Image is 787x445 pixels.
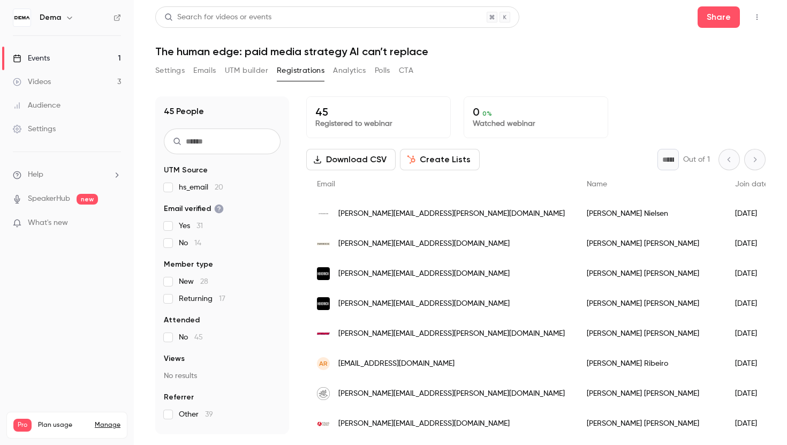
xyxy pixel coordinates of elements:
div: [PERSON_NAME] [PERSON_NAME] [576,229,724,259]
div: [PERSON_NAME] Ribeiro [576,349,724,379]
button: Share [698,6,740,28]
span: Name [587,180,607,188]
div: [PERSON_NAME] [PERSON_NAME] [576,379,724,409]
span: Email [317,180,335,188]
div: [DATE] [724,319,779,349]
img: hoodrichuk.com [317,267,330,280]
span: [PERSON_NAME][EMAIL_ADDRESS][PERSON_NAME][DOMAIN_NAME] [338,388,565,399]
img: farmhouse.agency [317,243,330,245]
span: 45 [194,334,203,341]
span: 0 % [482,110,492,117]
img: childrensalon.com [317,387,330,400]
span: [PERSON_NAME][EMAIL_ADDRESS][PERSON_NAME][DOMAIN_NAME] [338,328,565,340]
div: [PERSON_NAME] Nielsen [576,199,724,229]
a: Manage [95,421,120,429]
button: Analytics [333,62,366,79]
span: 17 [219,295,225,303]
span: Email verified [164,203,224,214]
span: [EMAIL_ADDRESS][DOMAIN_NAME] [338,358,455,369]
div: [PERSON_NAME] [PERSON_NAME] [576,319,724,349]
a: SpeakerHub [28,193,70,205]
span: [PERSON_NAME][EMAIL_ADDRESS][DOMAIN_NAME] [338,238,510,250]
div: Videos [13,77,51,87]
button: UTM builder [225,62,268,79]
span: Referrer [164,392,194,403]
span: [PERSON_NAME][EMAIL_ADDRESS][PERSON_NAME][DOMAIN_NAME] [338,208,565,220]
span: Help [28,169,43,180]
button: Download CSV [306,149,396,170]
div: [DATE] [724,229,779,259]
img: hoodrichuk.com [317,297,330,310]
span: UTM Source [164,165,208,176]
span: Other [179,409,213,420]
div: Search for videos or events [164,12,271,23]
img: matsmart.se [317,333,330,335]
p: No results [164,371,281,381]
div: [DATE] [724,289,779,319]
img: kilandsmattor.se [317,417,330,430]
span: 31 [196,222,203,230]
p: 45 [315,105,442,118]
div: [DATE] [724,379,779,409]
p: Out of 1 [683,154,710,165]
div: [DATE] [724,409,779,439]
span: What's new [28,217,68,229]
div: [PERSON_NAME] [PERSON_NAME] [576,259,724,289]
span: [PERSON_NAME][EMAIL_ADDRESS][DOMAIN_NAME] [338,418,510,429]
span: [PERSON_NAME][EMAIL_ADDRESS][DOMAIN_NAME] [338,298,510,310]
img: victoriabeckham.com [317,207,330,220]
button: Emails [193,62,216,79]
p: 0 [473,105,599,118]
div: Events [13,53,50,64]
span: Join date [735,180,768,188]
span: 20 [215,184,223,191]
h1: The human edge: paid media strategy AI can’t replace [155,45,766,58]
button: Registrations [277,62,324,79]
div: [PERSON_NAME] [PERSON_NAME] [576,289,724,319]
span: Attended [164,315,200,326]
li: help-dropdown-opener [13,169,121,180]
h1: 45 People [164,105,204,118]
div: [DATE] [724,199,779,229]
span: No [179,332,203,343]
span: 28 [200,278,208,285]
span: [PERSON_NAME][EMAIL_ADDRESS][DOMAIN_NAME] [338,268,510,280]
span: Pro [13,419,32,432]
button: Create Lists [400,149,480,170]
button: Polls [375,62,390,79]
p: Registered to webinar [315,118,442,129]
span: Views [164,353,185,364]
span: 39 [205,411,213,418]
span: Returning [179,293,225,304]
p: Watched webinar [473,118,599,129]
h6: Dema [40,12,61,23]
div: [PERSON_NAME] [PERSON_NAME] [576,409,724,439]
div: Settings [13,124,56,134]
span: new [77,194,98,205]
button: Settings [155,62,185,79]
span: 14 [194,239,201,247]
span: Member type [164,259,213,270]
span: AR [319,359,328,368]
div: Audience [13,100,60,111]
div: [DATE] [724,259,779,289]
span: hs_email [179,182,223,193]
span: No [179,238,201,248]
section: facet-groups [164,165,281,420]
span: Yes [179,221,203,231]
div: [DATE] [724,349,779,379]
span: New [179,276,208,287]
span: Plan usage [38,421,88,429]
button: CTA [399,62,413,79]
iframe: Noticeable Trigger [108,218,121,228]
img: Dema [13,9,31,26]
